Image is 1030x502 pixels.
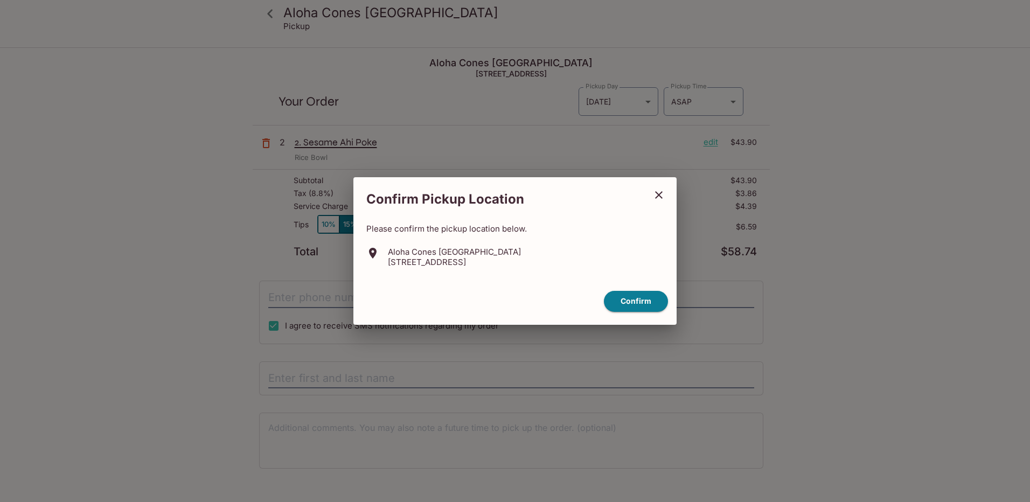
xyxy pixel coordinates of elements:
p: [STREET_ADDRESS] [388,257,521,267]
p: Please confirm the pickup location below. [366,224,664,234]
button: confirm [604,291,668,312]
h2: Confirm Pickup Location [353,186,645,213]
p: Aloha Cones [GEOGRAPHIC_DATA] [388,247,521,257]
button: close [645,182,672,208]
